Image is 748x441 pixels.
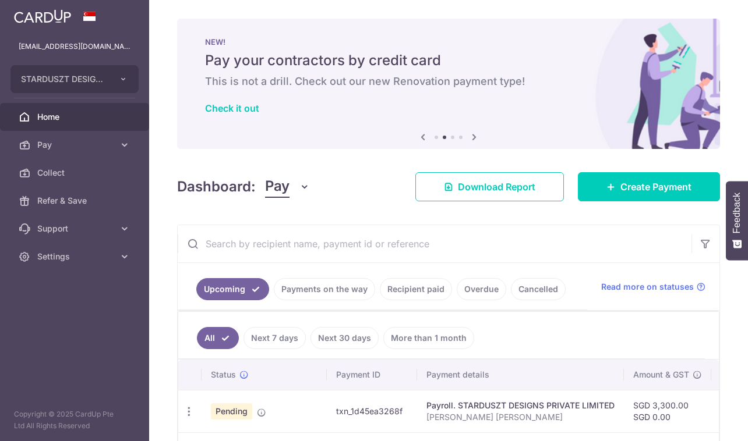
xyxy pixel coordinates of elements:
[205,102,259,114] a: Check it out
[415,172,564,201] a: Download Report
[10,65,139,93] button: STARDUSZT DESIGNS PRIVATE LIMITED
[274,278,375,300] a: Payments on the way
[601,281,705,293] a: Read more on statuses
[265,176,290,198] span: Pay
[624,390,711,432] td: SGD 3,300.00 SGD 0.00
[732,193,742,233] span: Feedback
[37,111,114,123] span: Home
[457,278,506,300] a: Overdue
[265,176,310,198] button: Pay
[426,411,615,423] p: [PERSON_NAME] [PERSON_NAME]
[633,369,689,380] span: Amount & GST
[417,360,624,390] th: Payment details
[211,403,252,419] span: Pending
[426,400,615,411] div: Payroll. STARDUSZT DESIGNS PRIVATE LIMITED
[37,251,114,262] span: Settings
[673,406,736,435] iframe: Opens a widget where you can find more information
[19,41,130,52] p: [EMAIL_ADDRESS][DOMAIN_NAME]
[327,390,417,432] td: txn_1d45ea3268f
[205,74,692,88] h6: This is not a drill. Check out our new Renovation payment type!
[37,167,114,179] span: Collect
[244,327,306,349] a: Next 7 days
[380,278,452,300] a: Recipient paid
[14,9,71,23] img: CardUp
[37,195,114,207] span: Refer & Save
[726,181,748,260] button: Feedback - Show survey
[177,176,256,197] h4: Dashboard:
[620,180,691,194] span: Create Payment
[458,180,535,194] span: Download Report
[327,360,417,390] th: Payment ID
[311,327,379,349] a: Next 30 days
[211,369,236,380] span: Status
[177,19,720,149] img: Renovation banner
[21,73,107,85] span: STARDUSZT DESIGNS PRIVATE LIMITED
[601,281,694,293] span: Read more on statuses
[37,139,114,151] span: Pay
[205,37,692,47] p: NEW!
[511,278,566,300] a: Cancelled
[578,172,720,201] a: Create Payment
[196,278,269,300] a: Upcoming
[383,327,474,349] a: More than 1 month
[37,223,114,234] span: Support
[197,327,239,349] a: All
[205,51,692,70] h5: Pay your contractors by credit card
[178,225,691,262] input: Search by recipient name, payment id or reference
